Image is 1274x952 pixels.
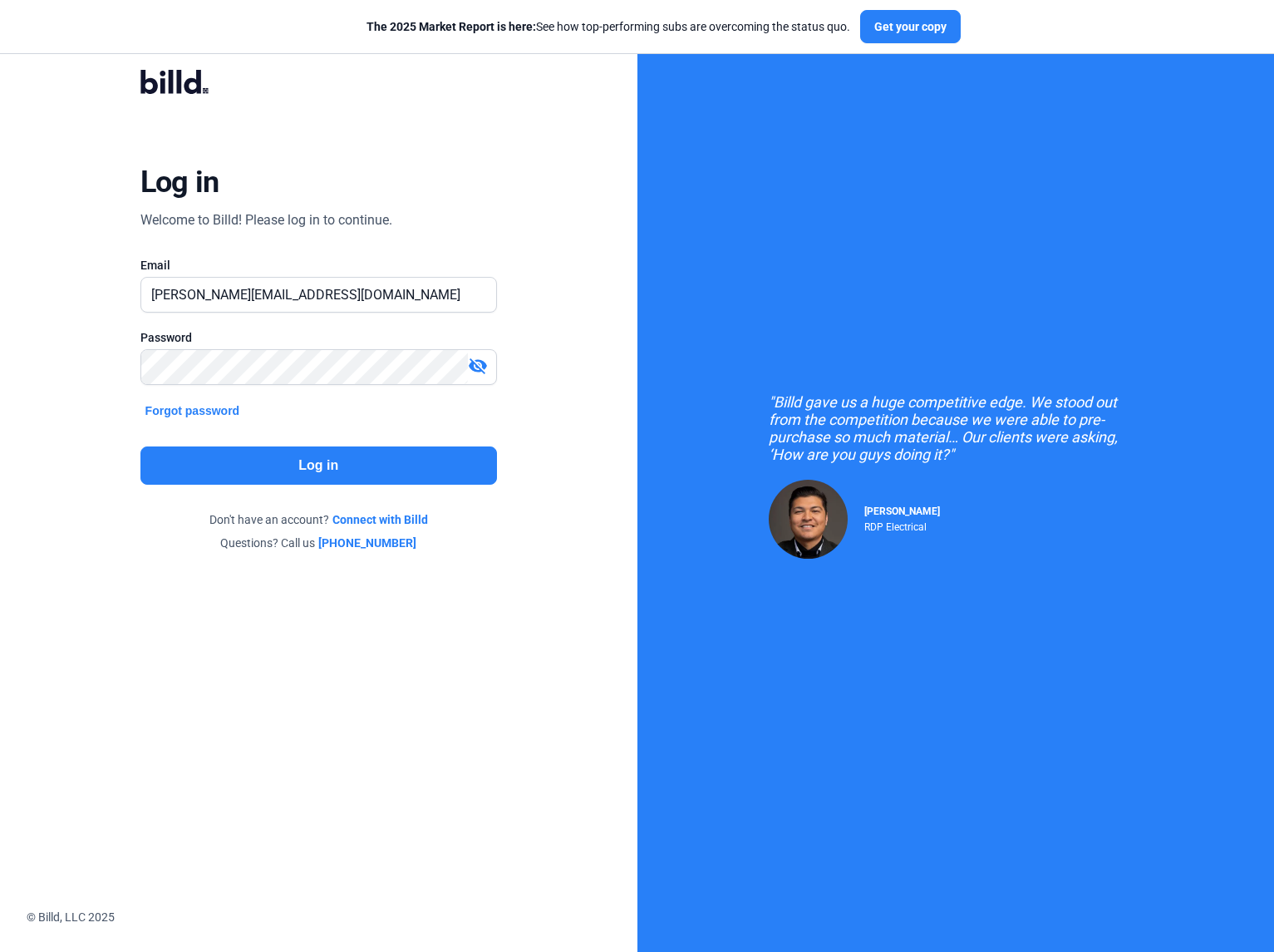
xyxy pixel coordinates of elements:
a: Connect with Billd [332,511,428,528]
button: Forgot password [140,402,245,420]
span: The 2025 Market Report is here: [366,20,536,33]
span: [PERSON_NAME] [864,506,940,517]
div: See how top-performing subs are overcoming the status quo. [366,18,850,35]
div: Questions? Call us [140,535,497,551]
div: Email [140,257,497,274]
div: Log in [140,164,219,200]
div: Password [140,329,497,346]
a: [PHONE_NUMBER] [318,535,416,551]
mat-icon: visibility_off [468,356,488,376]
div: "Billd gave us a huge competitive edge. We stood out from the competition because we were able to... [769,393,1143,463]
button: Log in [140,446,497,485]
div: Don't have an account? [140,511,497,528]
button: Get your copy [860,10,961,43]
div: RDP Electrical [864,517,940,533]
img: Raul Pacheco [769,480,848,559]
div: Welcome to Billd! Please log in to continue. [140,210,392,230]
